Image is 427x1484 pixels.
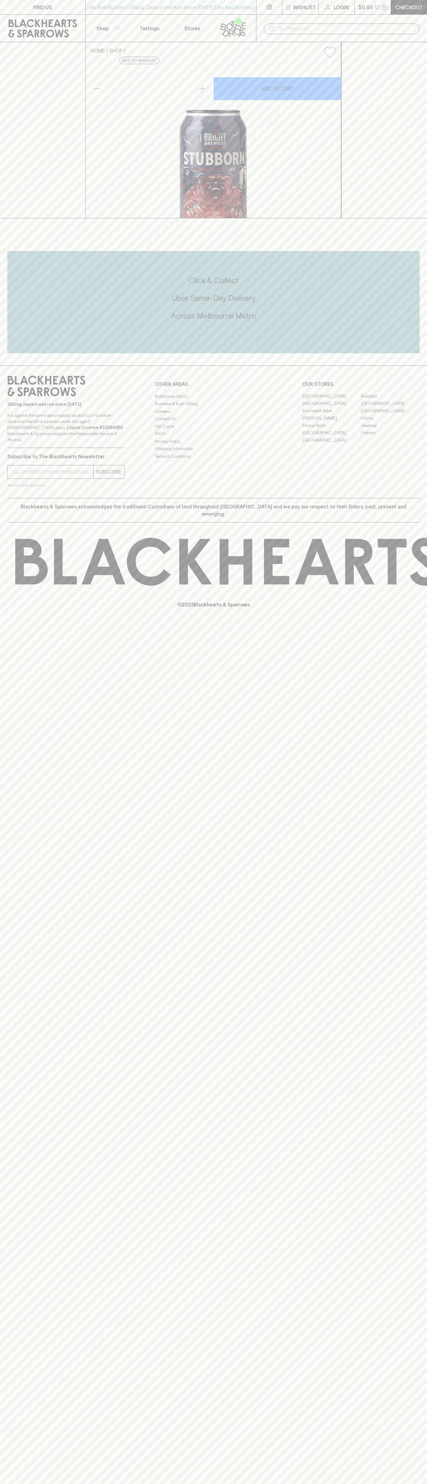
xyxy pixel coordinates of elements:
[128,15,171,42] a: Tastings
[155,400,272,408] a: Business & Bulk Gifting
[155,393,272,400] a: Bottle Drop FAQ's
[358,4,373,11] p: $0.00
[302,393,361,400] a: [GEOGRAPHIC_DATA]
[155,430,272,438] a: FAQ's
[361,422,420,429] a: Geelong
[7,412,125,443] p: It is against the law to sell or supply alcohol to, or to obtain alcohol on behalf of a person un...
[302,429,361,437] a: [GEOGRAPHIC_DATA]
[383,5,385,9] p: 0
[12,467,93,477] input: e.g. jane@blackheartsandsparrows.com.au
[7,275,420,286] h5: Click & Collect
[155,415,272,423] a: Contact Us
[184,25,200,32] p: Stores
[155,423,272,430] a: Gift Cards
[302,407,361,415] a: Brunswick West
[171,15,214,42] a: Stores
[361,415,420,422] a: Fitzroy
[12,503,415,518] p: Blackhearts & Sparrows acknowledges the traditional Custodians of land throughout [GEOGRAPHIC_DAT...
[7,251,420,353] div: Call to action block
[119,57,159,64] button: Add to wishlist
[302,422,361,429] a: Fitzroy North
[214,77,341,100] button: ADD TO CART
[302,400,361,407] a: [GEOGRAPHIC_DATA]
[293,4,316,11] p: Wishlist
[361,429,420,437] a: Prahran
[361,400,420,407] a: [GEOGRAPHIC_DATA]
[302,437,361,444] a: [GEOGRAPHIC_DATA]
[7,293,420,303] h5: Uber Same-Day Delivery
[361,393,420,400] a: Braddon
[140,25,159,32] p: Tastings
[96,468,122,475] p: SUBSCRIBE
[86,15,128,42] button: Shop
[155,380,272,388] p: OTHER AREAS
[96,25,109,32] p: Shop
[155,438,272,445] a: Privacy Policy
[361,407,420,415] a: [GEOGRAPHIC_DATA]
[86,63,341,218] img: 52983.png
[109,48,122,53] a: SHOP
[155,453,272,460] a: Terms & Conditions
[261,85,294,92] p: ADD TO CART
[278,24,415,34] input: Try "Pinot noir"
[33,4,52,11] p: FIND US
[67,425,123,430] strong: Liquor License #32064953
[91,48,105,53] a: HOME
[7,482,125,488] p: We will never spam you
[334,4,349,11] p: Login
[7,311,420,321] h5: Across Melbourne Metro
[302,380,420,388] p: OUR STORES
[322,45,338,60] button: Add to wishlist
[7,453,125,460] p: Subscribe to The Blackhearts Newsletter
[7,401,125,407] p: Sibling owned and run since [DATE]
[94,465,124,478] button: SUBSCRIBE
[302,415,361,422] a: [PERSON_NAME]
[155,408,272,415] a: Careers
[155,445,272,453] a: Shipping Information
[395,4,423,11] p: Checkout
